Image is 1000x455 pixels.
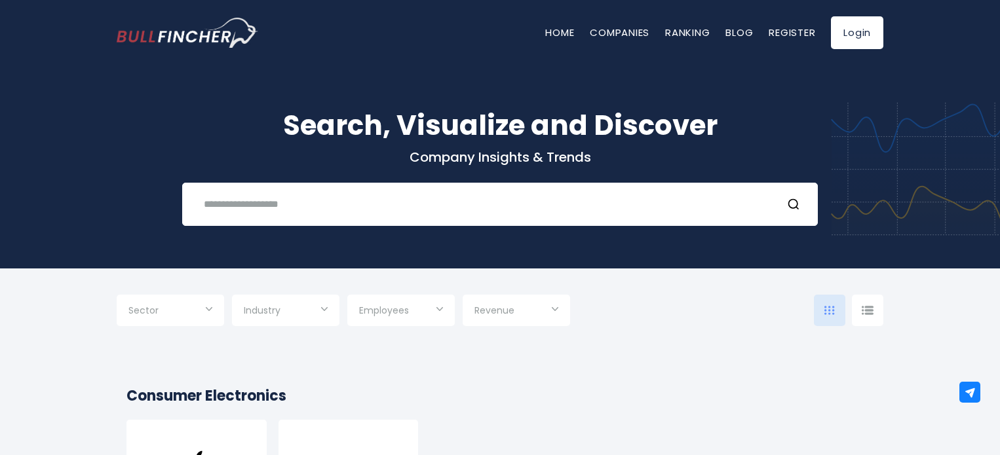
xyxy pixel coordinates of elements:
[590,26,649,39] a: Companies
[117,18,258,48] img: Bullfincher logo
[769,26,815,39] a: Register
[244,300,328,323] input: Selection
[128,304,159,316] span: Sector
[117,149,883,166] p: Company Insights & Trends
[474,300,558,323] input: Selection
[359,300,443,323] input: Selection
[824,306,835,315] img: icon-comp-grid.svg
[128,300,212,323] input: Selection
[126,385,874,407] h2: Consumer Electronics
[117,105,883,146] h1: Search, Visualize and Discover
[359,304,409,316] span: Employees
[474,304,514,316] span: Revenue
[725,26,753,39] a: Blog
[665,26,710,39] a: Ranking
[244,304,280,316] span: Industry
[117,18,258,48] a: Go to homepage
[862,306,874,315] img: icon-comp-list-view.svg
[545,26,574,39] a: Home
[831,16,883,49] a: Login
[787,196,804,213] button: Search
